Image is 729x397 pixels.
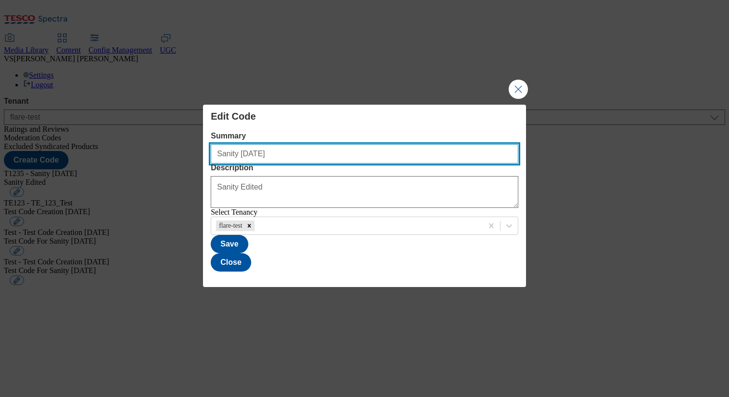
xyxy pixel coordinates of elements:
h4: Edit Code [211,110,518,122]
button: Save [211,235,248,253]
div: flare-test [216,220,243,231]
label: Description [211,164,518,172]
textarea: Sanity Edited [211,176,518,208]
button: Close [211,253,251,272]
div: Select Tenancy [211,208,518,217]
button: Close Modal [509,80,528,99]
div: Remove flare-test [244,220,255,231]
label: Summary [211,132,518,140]
div: Modal [203,105,526,287]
